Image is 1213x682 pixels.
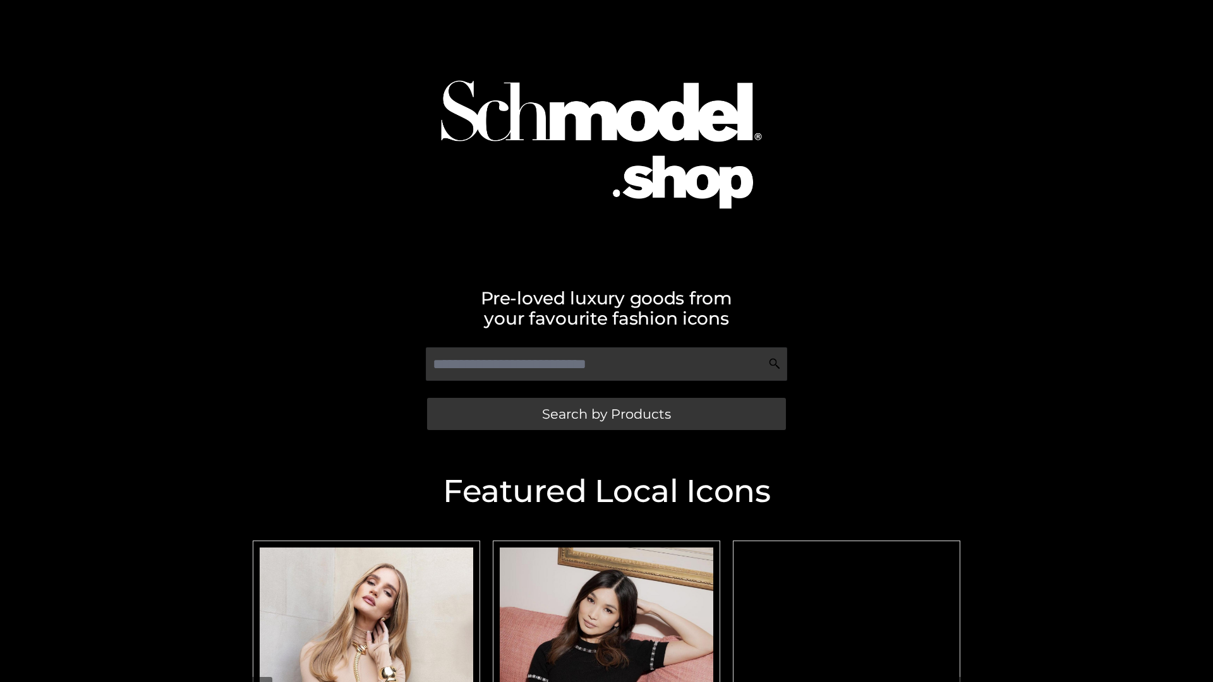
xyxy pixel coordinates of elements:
[427,398,786,430] a: Search by Products
[768,357,781,370] img: Search Icon
[542,407,671,421] span: Search by Products
[246,288,967,328] h2: Pre-loved luxury goods from your favourite fashion icons
[246,476,967,507] h2: Featured Local Icons​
